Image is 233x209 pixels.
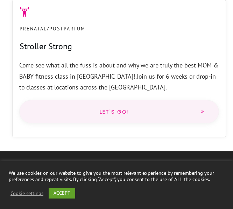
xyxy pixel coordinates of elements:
[20,24,85,33] p: Prenatal/Postpartum
[10,190,43,196] a: Cookie settings
[34,109,195,115] span: Let's go!
[19,60,219,93] p: Come see what all the fuss is about and why we are truly the best MOM & BABY fitness class in [GE...
[49,188,75,199] a: ACCEPT
[9,170,224,182] div: We use cookies on our website to give you the most relevant experience by remembering your prefer...
[20,41,72,52] h4: Stroller Strong
[19,100,219,124] a: Let's go!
